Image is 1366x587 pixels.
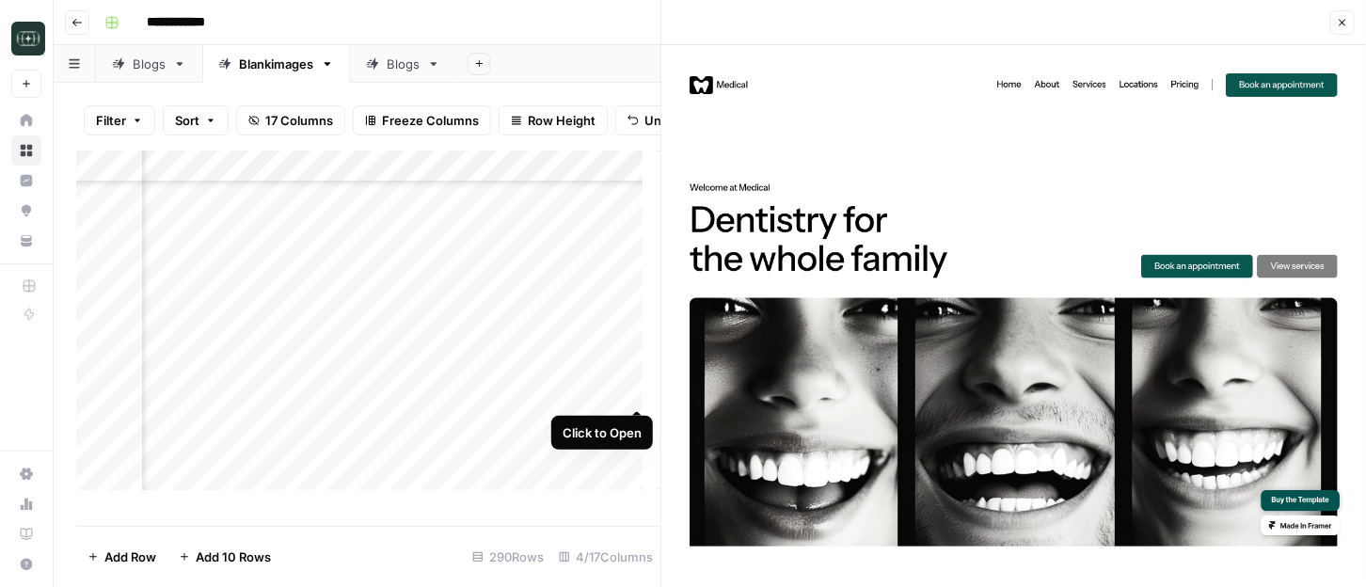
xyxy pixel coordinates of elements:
[353,105,491,135] button: Freeze Columns
[96,111,126,130] span: Filter
[163,105,229,135] button: Sort
[196,547,271,566] span: Add 10 Rows
[11,135,41,166] a: Browse
[676,60,1351,547] img: Row/Cell
[11,105,41,135] a: Home
[167,542,282,572] button: Add 10 Rows
[499,105,608,135] button: Row Height
[615,105,689,135] button: Undo
[175,111,199,130] span: Sort
[465,542,551,572] div: 290 Rows
[11,549,41,579] button: Help + Support
[11,459,41,489] a: Settings
[11,226,41,256] a: Your Data
[11,15,41,62] button: Workspace: Catalyst
[551,542,660,572] div: 4/17 Columns
[239,55,313,73] div: Blankimages
[133,55,166,73] div: Blogs
[96,45,202,83] a: Blogs
[11,166,41,196] a: Insights
[11,489,41,519] a: Usage
[644,111,676,130] span: Undo
[11,22,45,56] img: Catalyst Logo
[528,111,596,130] span: Row Height
[11,196,41,226] a: Opportunities
[387,55,420,73] div: Blogs
[350,45,456,83] a: Blogs
[202,45,350,83] a: Blankimages
[563,423,642,442] div: Click to Open
[104,547,156,566] span: Add Row
[84,105,155,135] button: Filter
[76,542,167,572] button: Add Row
[265,111,333,130] span: 17 Columns
[11,519,41,549] a: Learning Hub
[236,105,345,135] button: 17 Columns
[382,111,479,130] span: Freeze Columns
